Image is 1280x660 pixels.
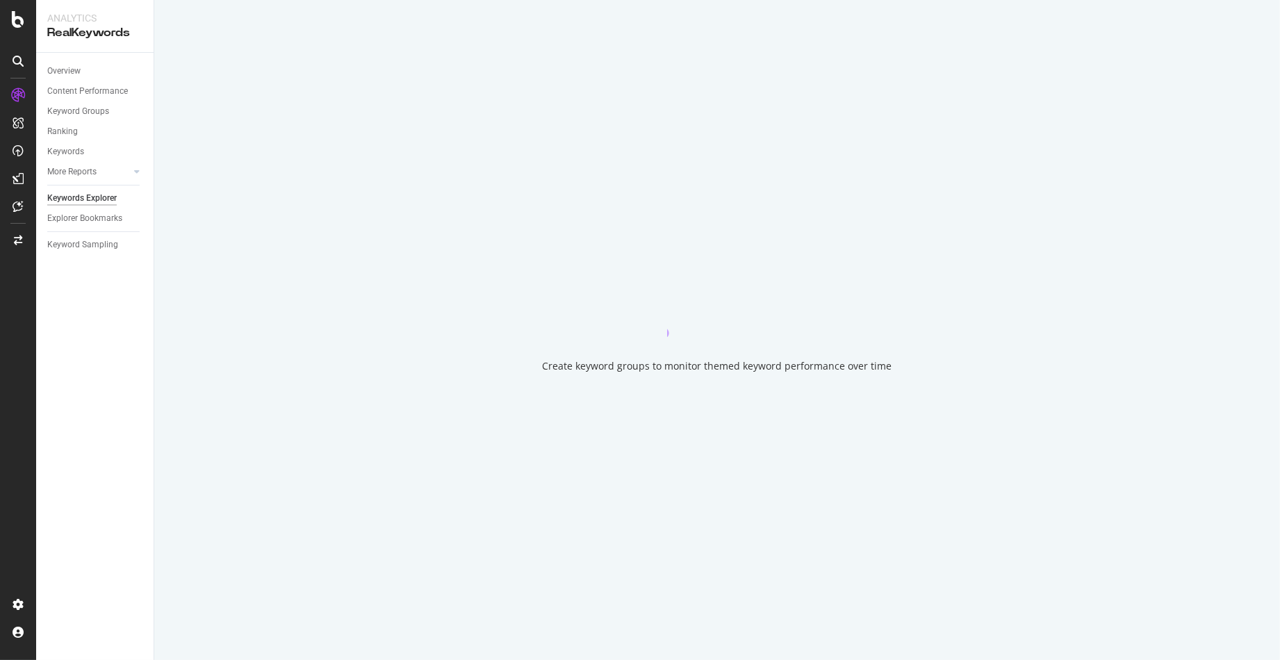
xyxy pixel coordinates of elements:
div: RealKeywords [47,25,142,41]
div: Explorer Bookmarks [47,211,122,226]
div: Keyword Groups [47,104,109,119]
div: Ranking [47,124,78,139]
a: Keyword Groups [47,104,144,119]
div: Keywords Explorer [47,191,117,206]
a: Ranking [47,124,144,139]
div: Keywords [47,145,84,159]
div: animation [667,287,767,337]
div: Overview [47,64,81,79]
a: More Reports [47,165,130,179]
a: Keywords [47,145,144,159]
div: Create keyword groups to monitor themed keyword performance over time [543,359,892,373]
div: Keyword Sampling [47,238,118,252]
a: Content Performance [47,84,144,99]
a: Explorer Bookmarks [47,211,144,226]
a: Overview [47,64,144,79]
a: Keyword Sampling [47,238,144,252]
div: Analytics [47,11,142,25]
div: Content Performance [47,84,128,99]
div: More Reports [47,165,97,179]
a: Keywords Explorer [47,191,144,206]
